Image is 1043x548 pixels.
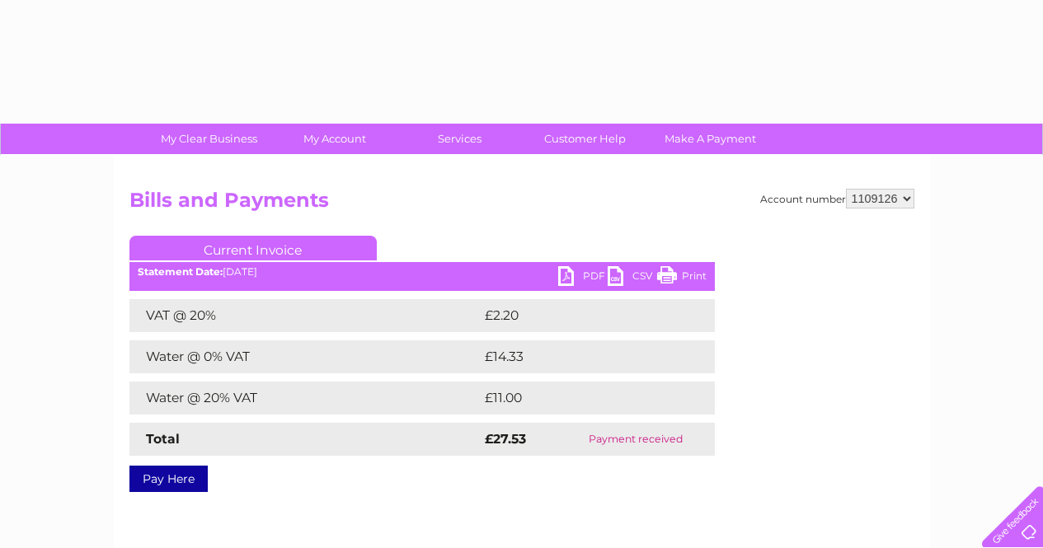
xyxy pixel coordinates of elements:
[517,124,653,154] a: Customer Help
[481,382,679,415] td: £11.00
[558,266,608,290] a: PDF
[146,431,180,447] strong: Total
[129,266,715,278] div: [DATE]
[642,124,778,154] a: Make A Payment
[129,299,481,332] td: VAT @ 20%
[129,189,914,220] h2: Bills and Payments
[129,382,481,415] td: Water @ 20% VAT
[129,236,377,260] a: Current Invoice
[392,124,528,154] a: Services
[129,466,208,492] a: Pay Here
[141,124,277,154] a: My Clear Business
[481,299,676,332] td: £2.20
[481,340,680,373] td: £14.33
[266,124,402,154] a: My Account
[608,266,657,290] a: CSV
[485,431,526,447] strong: £27.53
[657,266,707,290] a: Print
[129,340,481,373] td: Water @ 0% VAT
[138,265,223,278] b: Statement Date:
[760,189,914,208] div: Account number
[557,423,714,456] td: Payment received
